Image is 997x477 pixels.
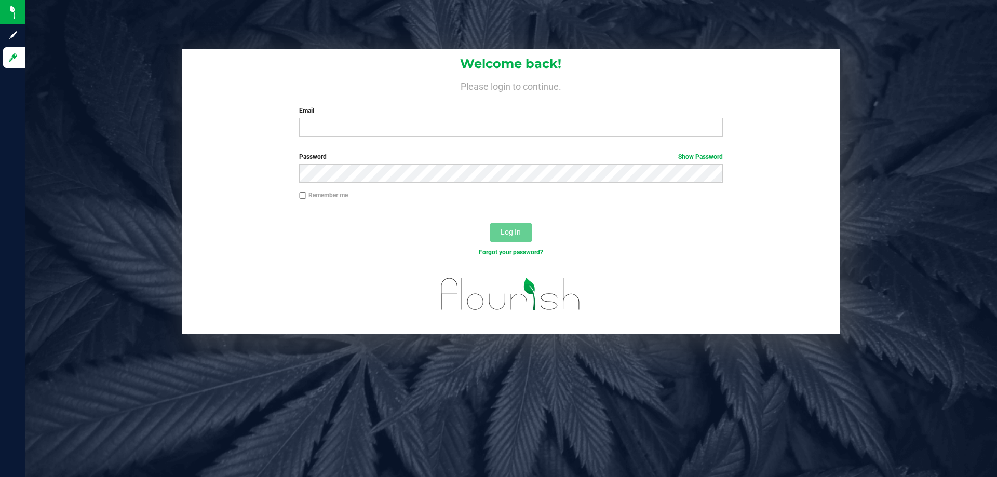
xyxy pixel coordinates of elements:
[490,223,532,242] button: Log In
[299,153,327,160] span: Password
[678,153,723,160] a: Show Password
[501,228,521,236] span: Log In
[299,192,306,199] input: Remember me
[8,30,18,40] inline-svg: Sign up
[299,106,722,115] label: Email
[182,57,840,71] h1: Welcome back!
[479,249,543,256] a: Forgot your password?
[428,268,593,321] img: flourish_logo.svg
[8,52,18,63] inline-svg: Log in
[299,190,348,200] label: Remember me
[182,79,840,91] h4: Please login to continue.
